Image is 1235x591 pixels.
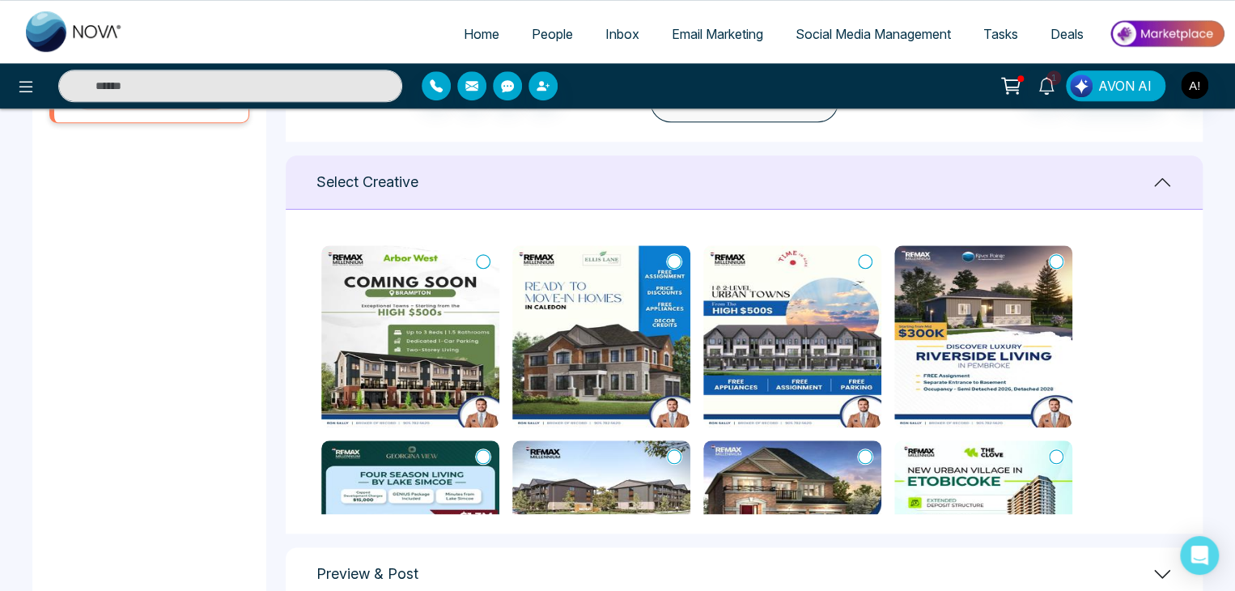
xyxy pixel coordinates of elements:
img: User Avatar [1181,71,1208,99]
h1: Preview & Post [316,565,418,583]
img: Lead Flow [1070,74,1093,97]
img: Amazing limited time incentives for ready to move in Homes in Caledon5.jpg [512,245,690,427]
img: The exceptional Arbor West Summit Series is coming soon to Brampton5.jpg [321,245,499,427]
span: AVON AI [1098,76,1152,96]
a: Deals [1034,19,1100,49]
span: Social Media Management [796,26,951,42]
button: AVON AI [1066,70,1165,101]
img: Discover Luxury Riverside Living in Pembroke5.jpg [894,245,1072,427]
a: People [516,19,589,49]
img: One and Two Level Urban Towns from the high 500s5.jpg [703,245,881,427]
span: Inbox [605,26,639,42]
span: 1 [1046,70,1061,85]
span: Deals [1050,26,1084,42]
img: Market-place.gif [1108,15,1225,52]
span: Email Marketing [672,26,763,42]
a: Tasks [967,19,1034,49]
a: 1 [1027,70,1066,99]
div: Open Intercom Messenger [1180,536,1219,575]
span: People [532,26,573,42]
a: Inbox [589,19,656,49]
a: Email Marketing [656,19,779,49]
a: Home [448,19,516,49]
span: Home [464,26,499,42]
h1: Select Creative [316,173,418,191]
span: Tasks [983,26,1018,42]
a: Social Media Management [779,19,967,49]
img: Nova CRM Logo [26,11,123,52]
